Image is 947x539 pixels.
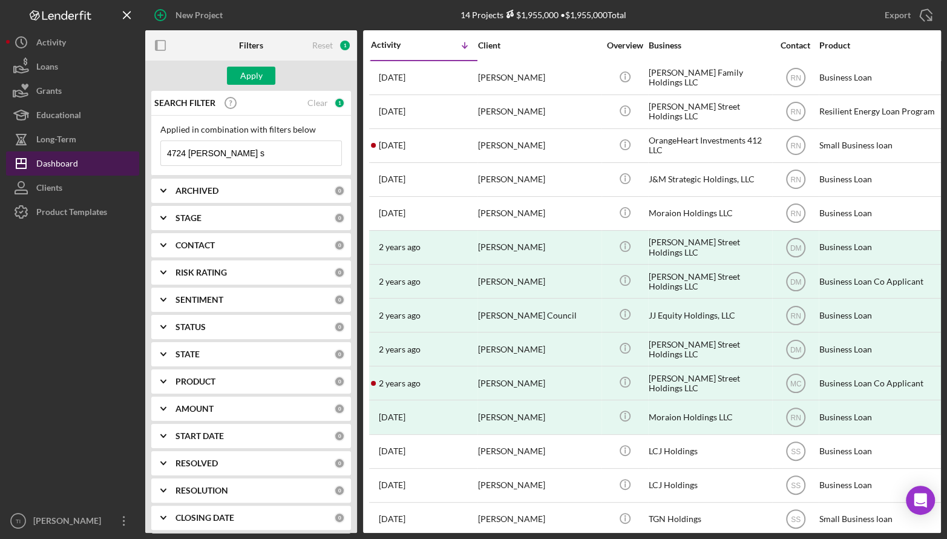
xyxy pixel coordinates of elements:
[503,10,558,20] div: $1,955,000
[873,3,941,27] button: Export
[819,197,940,230] div: Business Loan
[6,151,139,176] button: Dashboard
[819,130,940,162] div: Small Business loan
[175,186,218,196] b: ARCHIVED
[379,208,405,218] time: 2025-01-05 22:45
[339,39,351,51] div: 1
[334,98,345,108] div: 1
[379,412,405,422] time: 2023-03-09 14:33
[145,3,235,27] button: New Project
[6,200,139,224] button: Product Templates
[790,311,801,320] text: RN
[790,210,801,218] text: RN
[649,96,770,128] div: [PERSON_NAME] Street Holdings LLC
[790,379,801,388] text: MC
[379,174,405,184] time: 2025-03-20 00:00
[334,512,345,523] div: 0
[379,480,405,490] time: 2023-02-10 22:57
[790,481,800,490] text: SS
[334,376,345,387] div: 0
[6,127,139,151] button: Long-Term
[649,197,770,230] div: Moraion Holdings LLC
[175,240,215,250] b: CONTACT
[906,486,935,515] div: Open Intercom Messenger
[36,103,81,130] div: Educational
[175,213,202,223] b: STAGE
[790,414,801,422] text: RN
[478,333,599,365] div: [PERSON_NAME]
[790,515,800,524] text: SS
[819,401,940,433] div: Business Loan
[371,40,424,50] div: Activity
[6,176,139,200] button: Clients
[379,311,421,320] time: 2024-01-12 21:01
[6,30,139,55] button: Activity
[307,98,328,108] div: Clear
[790,142,801,150] text: RN
[819,469,940,501] div: Business Loan
[16,518,21,524] text: TI
[649,503,770,535] div: TGN Holdings
[819,503,940,535] div: Small Business loan
[790,277,801,286] text: DM
[819,299,940,331] div: Business Loan
[175,268,227,277] b: RISK RATING
[649,469,770,501] div: LCJ Holdings
[819,435,940,468] div: Business Loan
[6,103,139,127] button: Educational
[885,3,911,27] div: Export
[334,403,345,414] div: 0
[160,125,342,134] div: Applied in combination with filters below
[649,367,770,399] div: [PERSON_NAME] Street Holdings LLC
[379,107,405,116] time: 2025-06-30 16:29
[240,67,263,85] div: Apply
[334,294,345,305] div: 0
[334,349,345,360] div: 0
[649,164,770,196] div: J&M Strategic Holdings, LLC
[6,79,139,103] a: Grants
[790,243,801,252] text: DM
[175,404,214,414] b: AMOUNT
[175,513,234,523] b: CLOSING DATE
[36,127,76,154] div: Long-Term
[36,79,62,106] div: Grants
[334,431,345,441] div: 0
[819,96,940,128] div: Resilient Energy Loan Program
[6,55,139,79] a: Loans
[379,446,405,456] time: 2023-02-21 19:33
[460,10,626,20] div: 14 Projects • $1,955,000 Total
[478,265,599,297] div: [PERSON_NAME]
[175,295,223,305] b: SENTIMENT
[379,345,421,354] time: 2023-05-17 14:34
[36,200,107,227] div: Product Templates
[790,74,801,82] text: RN
[478,367,599,399] div: [PERSON_NAME]
[379,242,421,252] time: 2024-02-26 18:50
[649,265,770,297] div: [PERSON_NAME] Street Holdings LLC
[175,349,200,359] b: STATE
[36,30,66,58] div: Activity
[478,231,599,263] div: [PERSON_NAME]
[379,73,405,82] time: 2025-07-11 01:49
[819,265,940,297] div: Business Loan Co Applicant
[334,458,345,469] div: 0
[819,62,940,94] div: Business Loan
[175,431,224,441] b: START DATE
[334,240,345,251] div: 0
[478,130,599,162] div: [PERSON_NAME]
[790,176,801,184] text: RN
[6,509,139,533] button: TI[PERSON_NAME]
[773,41,818,50] div: Contact
[478,435,599,468] div: [PERSON_NAME]
[478,503,599,535] div: [PERSON_NAME]
[602,41,647,50] div: Overview
[379,141,405,150] time: 2025-04-10 17:32
[819,367,940,399] div: Business Loan Co Applicant
[649,62,770,94] div: [PERSON_NAME] Family Holdings LLC
[649,41,770,50] div: Business
[30,509,109,536] div: [PERSON_NAME]
[478,299,599,331] div: [PERSON_NAME] Council
[478,96,599,128] div: [PERSON_NAME]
